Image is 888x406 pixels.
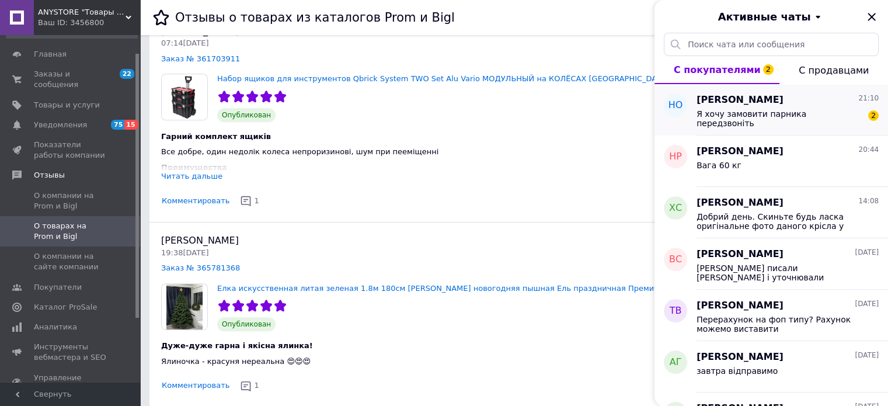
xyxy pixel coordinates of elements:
[34,282,82,293] span: Покупатели
[697,145,783,158] span: [PERSON_NAME]
[34,170,65,181] span: Отзывы
[161,172,222,181] div: Читать дальше
[674,64,761,75] span: С покупателями
[654,187,888,238] button: ХС[PERSON_NAME]14:08Добрий день. Скиньте будь ласка оригінальне фото даного крісла у розібраному ...
[669,253,682,266] span: ВС
[697,212,862,231] span: Добрий день. Скиньте будь ласка оригінальне фото даного крісла у розібраному вигляді... Також цік...
[697,93,783,107] span: [PERSON_NAME]
[670,304,682,318] span: ТВ
[124,120,138,130] span: 15
[217,74,668,83] a: Набор ящиков для инструментов Qbrick System TWO Set Alu Vario МОДУЛЬНЫЙ на КОЛЁСАХ [GEOGRAPHIC_DATA]
[718,9,811,25] span: Активные чаты
[697,196,783,210] span: [PERSON_NAME]
[855,248,879,258] span: [DATE]
[111,120,124,130] span: 75
[161,54,240,63] a: Заказ № 361703911
[687,9,855,25] button: Активные чаты
[34,190,108,211] span: О компании на Prom и Bigl
[254,196,259,205] span: 1
[697,351,783,364] span: [PERSON_NAME]
[669,202,682,215] span: ХС
[664,33,879,56] input: Поиск чата или сообщения
[670,356,682,369] span: АГ
[237,377,264,395] button: 1
[34,342,108,363] span: Инструменты вебмастера и SEO
[34,120,87,130] span: Уведомления
[654,56,779,84] button: С покупателями2
[855,299,879,309] span: [DATE]
[34,251,108,272] span: О компании на сайте компании
[697,299,783,313] span: [PERSON_NAME]
[654,238,888,290] button: ВС[PERSON_NAME][DATE][PERSON_NAME] писали [PERSON_NAME] і уточнювали відправляти чи ні
[34,69,108,90] span: Заказы и сообщения
[858,93,879,103] span: 21:10
[779,56,888,84] button: С продавцами
[162,284,207,329] img: Елка искусственная литая зеленая 1.8м 180см Ковалевская новогодняя пышная Ель праздничная Премиум...
[697,263,862,282] span: [PERSON_NAME] писали [PERSON_NAME] і уточнювали відправляти чи ні
[34,49,67,60] span: Главная
[217,284,703,293] a: Елка искусственная литая зеленая 1.8м 180см [PERSON_NAME] новогодняя пышная Ель праздничная Преми...
[654,136,888,187] button: НР[PERSON_NAME]20:44Вага 60 кг
[161,235,239,246] span: [PERSON_NAME]
[654,84,888,136] button: НО[PERSON_NAME]21:10Я хочу замовити парника передзвоніть2
[120,69,134,79] span: 22
[161,263,240,272] a: Заказ № 365781368
[697,248,783,261] span: [PERSON_NAME]
[217,108,276,122] span: Опубликован
[697,366,778,376] span: завтра відправимо
[697,109,862,128] span: Я хочу замовити парника передзвоніть
[161,341,313,350] span: Дуже-дуже гарна і якісна ялинка!
[669,150,682,164] span: НР
[161,147,438,156] span: Все добре, один недолік колеса непроризинові, шум при пееміщенні
[161,132,271,141] span: Гарний комплект ящиків
[668,99,683,112] span: НО
[34,221,108,242] span: О товарах на Prom и Bigl
[697,315,862,334] span: Перерахунок на фоп типу? Рахунок можемо виставити
[162,74,207,120] img: Набор ящиков для инструментов Qbrick System TWO Set Alu Vario МОДУЛЬНЫЙ на КОЛЁСАХ Польша
[161,380,230,392] button: Комментировать
[237,192,264,210] button: 1
[34,140,108,161] span: Показатели работы компании
[161,195,230,207] button: Комментировать
[217,317,276,331] span: Опубликован
[161,357,311,366] span: Ялиночка - красуня нереальна 😍😍😍
[34,100,100,110] span: Товары и услуги
[38,18,140,28] div: Ваш ID: 3456800
[161,39,208,47] span: 07:14[DATE]
[38,7,126,18] span: ANYSTORE "Товары для дома и активного отдыха"
[799,65,869,76] span: С продавцами
[654,290,888,341] button: ТВ[PERSON_NAME][DATE]Перерахунок на фоп типу? Рахунок можемо виставити
[161,163,227,172] span: Преимущества
[175,11,455,25] h1: Отзывы о товарах из каталогов Prom и Bigl
[34,322,77,332] span: Аналитика
[254,381,259,390] span: 1
[868,110,879,121] span: 2
[697,161,741,170] span: Вага 60 кг
[763,64,774,75] span: 2
[34,373,108,394] span: Управление сайтом
[161,248,208,257] span: 19:38[DATE]
[34,302,97,313] span: Каталог ProSale
[858,196,879,206] span: 14:08
[865,10,879,24] button: Закрыть
[855,351,879,360] span: [DATE]
[654,341,888,393] button: АГ[PERSON_NAME][DATE]завтра відправимо
[858,145,879,155] span: 20:44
